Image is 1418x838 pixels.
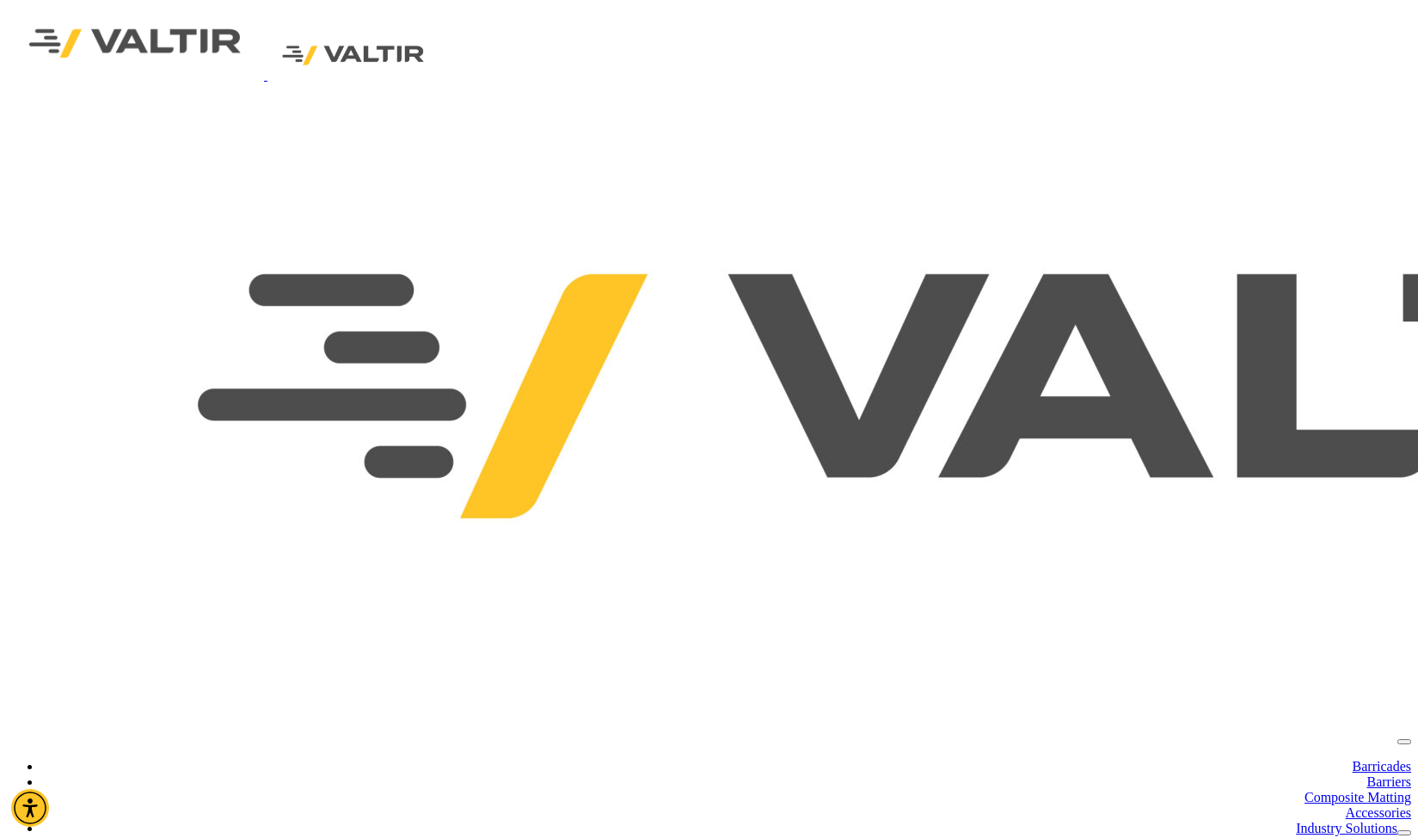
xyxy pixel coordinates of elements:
[7,7,264,80] img: Valtir Rentals
[11,789,49,827] div: Accessibility Menu
[1397,830,1411,835] button: dropdown toggle
[1296,821,1397,835] a: Industry Solutions
[1304,790,1411,804] a: Composite Matting
[1346,805,1411,820] a: Accessories
[1353,759,1411,774] a: Barricades
[1397,739,1411,744] button: menu toggle
[267,31,439,80] img: Valtir Rentals
[1366,774,1411,789] a: Barriers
